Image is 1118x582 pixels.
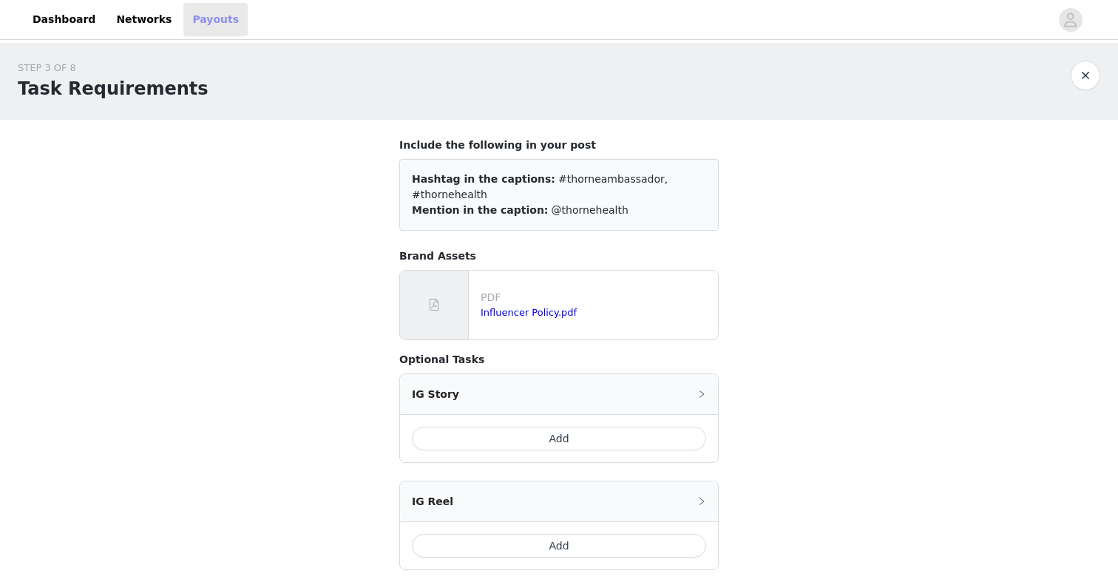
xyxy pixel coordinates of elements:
[399,248,719,264] h4: Brand Assets
[107,3,180,36] a: Networks
[412,173,555,185] span: Hashtag in the captions:
[183,3,248,36] a: Payouts
[18,75,209,102] h1: Task Requirements
[697,390,706,399] i: icon: right
[481,290,712,305] p: PDF
[412,204,548,216] span: Mention in the caption:
[697,497,706,506] i: icon: right
[412,173,668,200] span: #thorneambassador, #thornehealth
[552,204,629,216] span: @thornehealth
[24,3,104,36] a: Dashboard
[399,138,719,153] h4: Include the following in your post
[400,374,718,414] div: icon: rightIG Story
[481,307,577,318] a: Influencer Policy.pdf
[400,481,718,521] div: icon: rightIG Reel
[399,352,719,368] h4: Optional Tasks
[412,427,706,450] button: Add
[1063,8,1077,32] div: avatar
[412,534,706,558] button: Add
[18,61,209,75] div: STEP 3 OF 8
